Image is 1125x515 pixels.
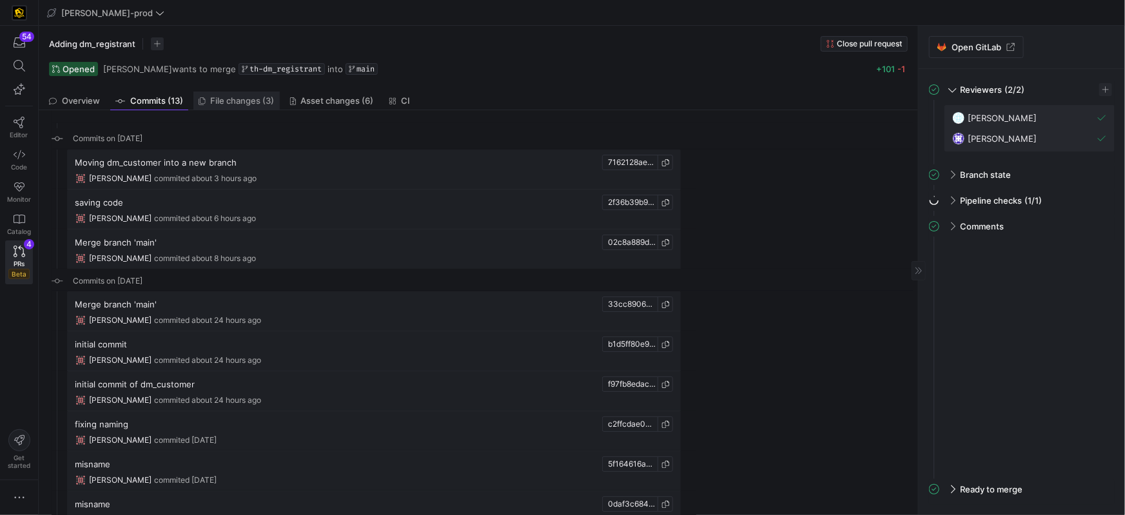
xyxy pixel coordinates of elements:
a: Open GitLab [929,36,1024,58]
span: Get started [8,454,30,469]
span: CI [401,97,410,105]
span: f97fb8edacdb4945dfddd2370efd00f7f8c43f91 [608,377,656,391]
span: th-dm_registrant [249,64,322,73]
span: PRs [14,260,24,267]
span: [PERSON_NAME]-prod [61,8,153,18]
span: [PERSON_NAME] [89,214,152,223]
h4: saving code [75,197,123,208]
span: 7162128ae2a36cd27ae5cce14d5cdab15d3fa861 [608,155,656,170]
span: Code [11,163,27,171]
span: [PERSON_NAME] [103,64,172,74]
span: commited about 24 hours ago [154,396,261,405]
span: Commits (13) [130,97,183,105]
span: b1d5ff80e97366f67cb76601ccd642b4f5e89523 [608,337,656,351]
a: main [346,63,378,75]
a: th-dm_registrant [239,63,325,75]
div: 4 [24,239,34,249]
button: Getstarted [5,424,33,474]
span: Asset changes (6) [301,97,374,105]
span: Commits on [DATE] [73,277,143,286]
span: Adding dm_registrant [49,39,135,49]
span: +101 [876,64,895,74]
img: https://storage.googleapis.com/y42-prod-data-exchange/images/uAsz27BndGEK0hZWDFeOjoxA7jCwgK9jE472... [13,6,26,19]
span: c2ffcdae03fb40651fce99d48ae99cb820e1c0de [608,417,656,431]
span: [PERSON_NAME] [968,133,1037,144]
span: Comments [960,221,1004,231]
h4: misname [75,499,110,509]
span: commited [DATE] [154,476,217,485]
img: https://secure.gravatar.com/avatar/93624b85cfb6a0d6831f1d6e8dbf2768734b96aa2308d2c902a4aae71f619b... [952,112,965,124]
a: PRsBeta4 [5,240,33,284]
span: commited about 3 hours ago [154,174,257,183]
span: commited [DATE] [154,436,217,445]
h4: Merge branch 'main' [75,237,157,248]
a: Monitor [5,176,33,208]
span: [PERSON_NAME] [89,356,152,365]
span: 02c8a889d8cc58ca30552d8f106e8fed94a95bf2 [608,235,656,249]
span: Open GitLab [952,42,1001,52]
span: Editor [10,131,28,139]
span: 33cc89061ac375f1c8c42f4b6064728685c4f1e5 [608,297,656,311]
span: Overview [62,97,100,105]
mat-expansion-panel-header: Branch state [929,164,1115,185]
span: [PERSON_NAME] [89,174,152,183]
span: [PERSON_NAME] [89,396,152,405]
span: 2f36b39b99ab3c667dc76f6989a3995a40771c5f [608,195,656,209]
a: Catalog [5,208,33,240]
mat-expansion-panel-header: Ready to merge [929,479,1115,500]
span: Opened [63,64,95,74]
span: into [328,64,343,74]
h4: fixing naming [75,419,128,429]
span: commited about 24 hours ago [154,316,261,325]
span: (2/2) [1004,84,1024,95]
span: main [357,64,375,73]
span: Branch state [960,170,1011,180]
span: Beta [8,269,30,279]
span: 0daf3c684024daa9e64b0ca228bdf0bde7ddb2d3 [608,497,656,511]
span: [PERSON_NAME] [968,113,1037,123]
span: 5f164616a5fdaaccc6ae1b080901a47141126b94 [608,457,656,471]
a: Editor [5,112,33,144]
h4: misname [75,459,110,469]
span: Ready to merge [960,484,1022,494]
h4: initial commit of dm_customer [75,379,195,389]
span: File changes (3) [211,97,275,105]
span: wants to merge [103,64,236,74]
span: commited about 8 hours ago [154,254,256,263]
span: commited about 6 hours ago [154,214,256,223]
span: commited about 24 hours ago [154,356,261,365]
span: Commits on [DATE] [73,134,143,143]
a: Code [5,144,33,176]
span: [PERSON_NAME] [89,476,152,485]
img: https://secure.gravatar.com/avatar/e200ad0c12bb49864ec62671df577dc1f004127e33c27085bc121970d062b3... [952,132,965,145]
span: [PERSON_NAME] [89,254,152,263]
span: Catalog [7,228,31,235]
h4: initial commit [75,339,127,349]
h4: Merge branch 'main' [75,299,157,309]
div: 54 [19,32,34,42]
span: -1 [897,64,905,74]
mat-expansion-panel-header: Comments [929,216,1115,237]
a: https://storage.googleapis.com/y42-prod-data-exchange/images/uAsz27BndGEK0hZWDFeOjoxA7jCwgK9jE472... [5,2,33,24]
h4: Moving dm_customer into a new branch [75,157,237,168]
button: Close pull request [821,36,908,52]
mat-expansion-panel-header: Reviewers(2/2) [929,79,1115,100]
mat-expansion-panel-header: Pipeline checks(1/1) [929,190,1115,211]
span: Close pull request [837,39,902,48]
span: Pipeline checks [960,195,1022,206]
span: Reviewers [960,84,1002,95]
button: 54 [5,31,33,54]
button: [PERSON_NAME]-prod [44,5,168,21]
span: [PERSON_NAME] [89,436,152,445]
span: [PERSON_NAME] [89,316,152,325]
span: (1/1) [1024,195,1042,206]
span: Monitor [7,195,31,203]
div: Reviewers(2/2) [929,105,1115,164]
